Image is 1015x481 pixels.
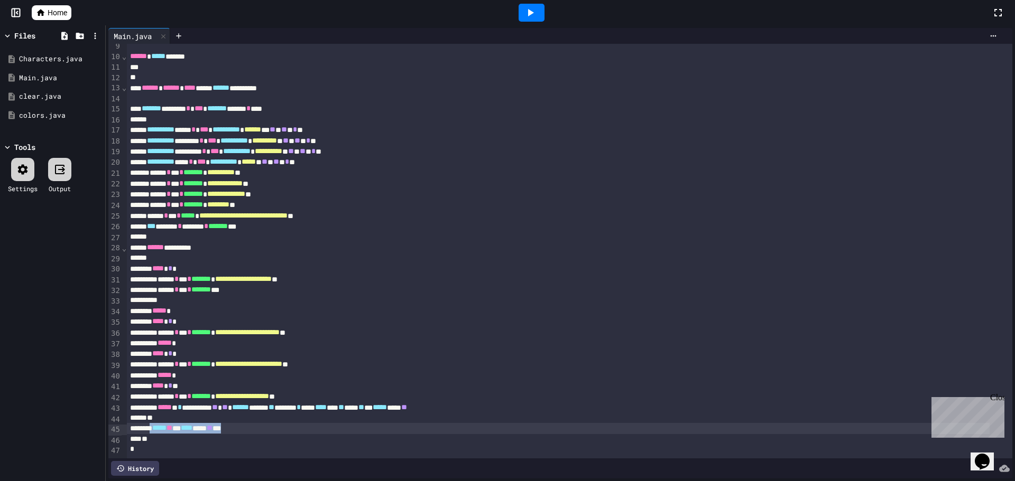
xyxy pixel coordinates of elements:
[14,30,35,41] div: Files
[48,7,67,18] span: Home
[108,264,122,275] div: 30
[19,73,101,83] div: Main.java
[108,62,122,73] div: 11
[108,157,122,168] div: 20
[108,147,122,157] div: 19
[108,104,122,115] div: 15
[108,307,122,317] div: 34
[108,296,122,307] div: 33
[108,350,122,360] div: 38
[19,110,101,121] div: colors.java
[108,41,122,52] div: 9
[14,142,35,153] div: Tools
[108,382,122,392] div: 41
[108,393,122,403] div: 42
[108,361,122,371] div: 39
[108,371,122,382] div: 40
[32,5,71,20] a: Home
[108,222,122,232] div: 26
[108,94,122,105] div: 14
[108,286,122,296] div: 32
[108,403,122,414] div: 43
[108,317,122,328] div: 35
[108,52,122,62] div: 10
[4,4,73,67] div: Chat with us now!Close
[111,461,159,476] div: History
[927,393,1004,438] iframe: chat widget
[108,436,122,446] div: 46
[108,254,122,265] div: 29
[108,125,122,136] div: 17
[108,446,122,456] div: 47
[108,31,157,42] div: Main.java
[108,211,122,222] div: 25
[108,115,122,126] div: 16
[108,275,122,286] div: 31
[108,425,122,435] div: 45
[971,439,1004,470] iframe: chat widget
[122,83,127,92] span: Fold line
[122,52,127,61] span: Fold line
[108,73,122,83] div: 12
[108,179,122,190] div: 22
[108,28,170,44] div: Main.java
[108,328,122,339] div: 36
[19,54,101,64] div: Characters.java
[19,91,101,102] div: clear.java
[108,168,122,179] div: 21
[8,184,38,193] div: Settings
[108,201,122,211] div: 24
[108,83,122,93] div: 13
[49,184,71,193] div: Output
[122,244,127,252] span: Fold line
[108,243,122,253] div: 28
[108,190,122,200] div: 23
[108,136,122,147] div: 18
[108,339,122,350] div: 37
[108,233,122,243] div: 27
[108,414,122,425] div: 44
